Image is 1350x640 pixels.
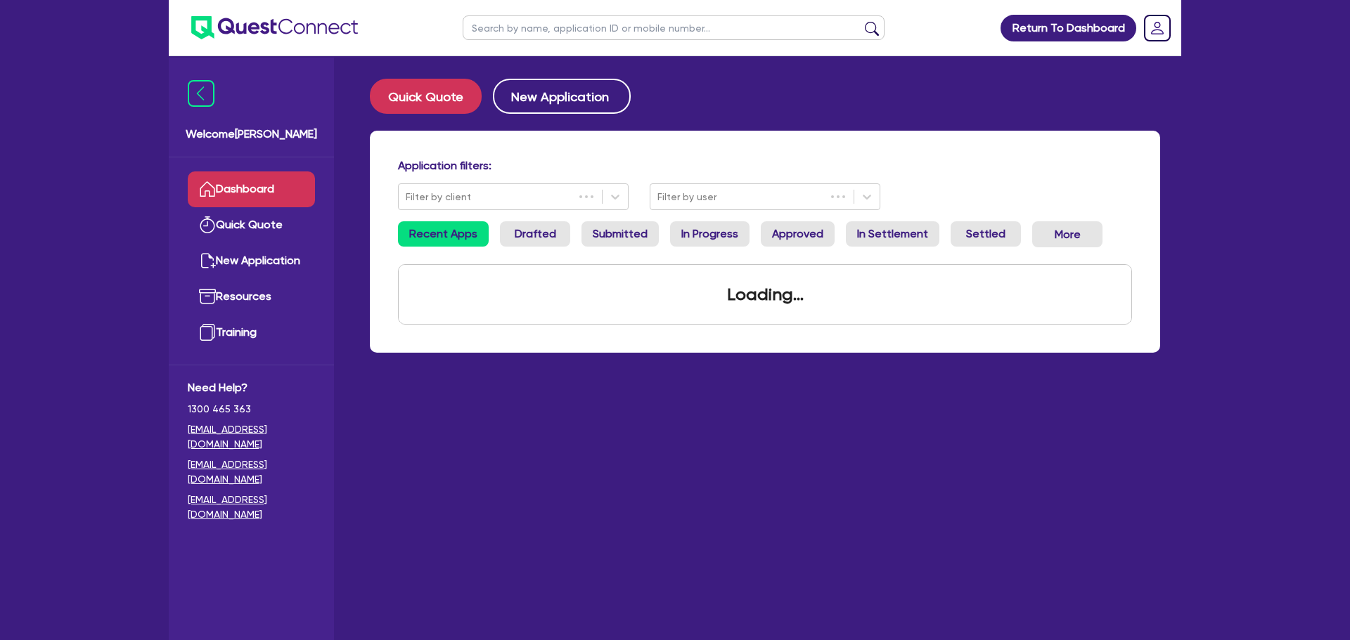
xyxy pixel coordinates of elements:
a: Approved [761,221,835,247]
a: Settled [951,221,1021,247]
a: In Settlement [846,221,939,247]
a: Quick Quote [370,79,493,114]
a: [EMAIL_ADDRESS][DOMAIN_NAME] [188,422,315,452]
img: quick-quote [199,216,216,233]
a: Dropdown toggle [1139,10,1176,46]
span: Welcome [PERSON_NAME] [186,126,317,143]
a: Return To Dashboard [1001,15,1136,41]
input: Search by name, application ID or mobile number... [463,15,885,40]
a: New Application [188,243,315,279]
img: quest-connect-logo-blue [191,16,358,39]
img: icon-menu-close [188,80,214,107]
a: [EMAIL_ADDRESS][DOMAIN_NAME] [188,492,315,522]
img: new-application [199,252,216,269]
a: Drafted [500,221,570,247]
a: In Progress [670,221,750,247]
button: Quick Quote [370,79,482,114]
span: Need Help? [188,379,315,396]
a: Recent Apps [398,221,489,247]
a: [EMAIL_ADDRESS][DOMAIN_NAME] [188,457,315,487]
a: Resources [188,279,315,315]
button: Dropdown toggle [1032,221,1102,247]
a: Training [188,315,315,351]
a: Submitted [581,221,659,247]
div: Loading... [710,265,821,324]
h4: Application filters: [398,159,1132,172]
a: Dashboard [188,171,315,207]
span: 1300 465 363 [188,402,315,417]
a: Quick Quote [188,207,315,243]
button: New Application [493,79,631,114]
img: resources [199,288,216,305]
img: training [199,324,216,341]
